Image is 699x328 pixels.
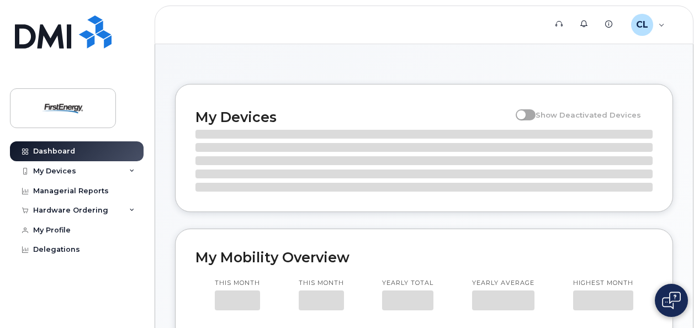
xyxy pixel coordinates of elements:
[472,279,534,288] p: Yearly average
[573,279,633,288] p: Highest month
[382,279,433,288] p: Yearly total
[516,104,525,113] input: Show Deactivated Devices
[215,279,260,288] p: This month
[299,279,344,288] p: This month
[662,292,681,309] img: Open chat
[536,110,641,119] span: Show Deactivated Devices
[195,109,510,125] h2: My Devices
[195,249,653,266] h2: My Mobility Overview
